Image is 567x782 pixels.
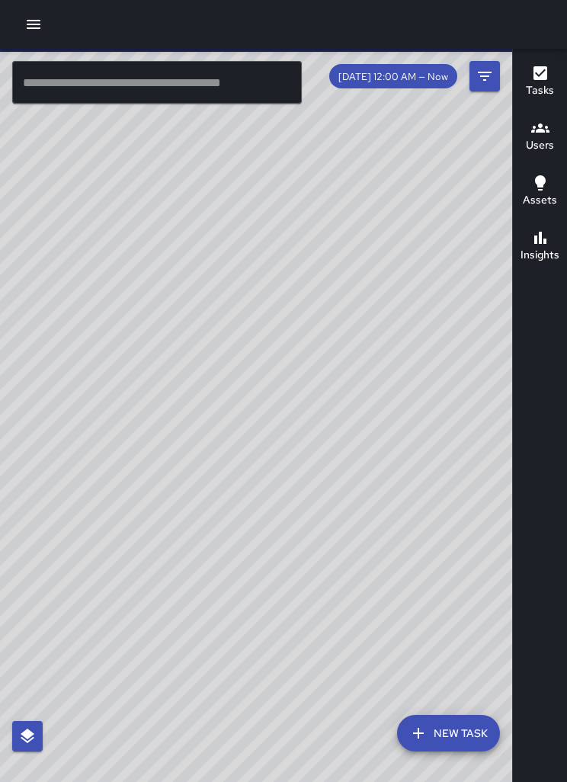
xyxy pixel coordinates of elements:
h6: Assets [523,192,557,209]
button: Assets [513,165,567,220]
button: Filters [469,61,500,91]
button: New Task [397,715,500,752]
span: [DATE] 12:00 AM — Now [329,70,457,83]
h6: Tasks [526,82,554,99]
h6: Users [526,137,554,154]
button: Tasks [513,55,567,110]
button: Insights [513,220,567,274]
h6: Insights [521,247,559,264]
button: Users [513,110,567,165]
